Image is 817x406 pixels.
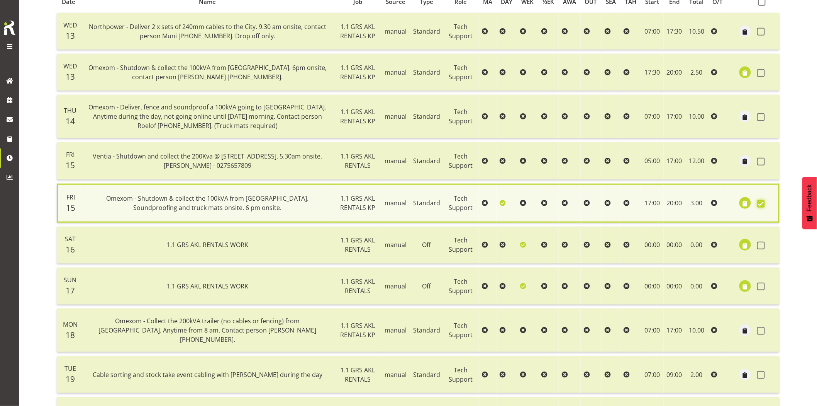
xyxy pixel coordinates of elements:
[64,364,76,373] span: Tue
[641,184,664,223] td: 17:00
[341,277,375,295] span: 1.1 GRS AKL RENTALS
[664,13,685,50] td: 17:30
[410,95,443,138] td: Standard
[685,184,709,223] td: 3.00
[806,184,813,212] span: Feedback
[664,184,685,223] td: 20:00
[341,152,375,170] span: 1.1 GRS AKL RENTALS
[341,107,376,125] span: 1.1 GRS AKL RENTALS KP
[664,356,685,393] td: 09:00
[341,321,376,339] span: 1.1 GRS AKL RENTALS KP
[341,194,376,212] span: 1.1 GRS AKL RENTALS KP
[641,142,664,179] td: 05:00
[664,309,685,352] td: 17:00
[685,356,709,393] td: 2.00
[385,370,407,379] span: manual
[66,329,75,340] span: 18
[63,62,77,70] span: Wed
[685,227,709,264] td: 0.00
[802,177,817,229] button: Feedback - Show survey
[385,157,407,165] span: manual
[685,142,709,179] td: 12.00
[664,142,685,179] td: 17:00
[664,54,685,91] td: 20:00
[410,13,443,50] td: Standard
[66,244,75,255] span: 16
[167,282,248,290] span: 1.1 GRS AKL RENTALS WORK
[385,326,407,334] span: manual
[64,106,77,115] span: Thu
[641,95,664,138] td: 07:00
[449,194,473,212] span: Tech Support
[664,95,685,138] td: 17:00
[410,142,443,179] td: Standard
[449,22,473,40] span: Tech Support
[67,193,75,201] span: Fri
[410,268,443,305] td: Off
[410,309,443,352] td: Standard
[664,268,685,305] td: 00:00
[410,184,443,223] td: Standard
[385,68,407,77] span: manual
[341,22,376,40] span: 1.1 GRS AKL RENTALS KP
[449,107,473,125] span: Tech Support
[88,103,326,130] span: Omexom - Deliver, fence and soundproof a 100kVA going to [GEOGRAPHIC_DATA]. Anytime during the da...
[66,202,76,213] span: 15
[2,19,17,36] img: Rosterit icon logo
[66,285,75,296] span: 17
[641,309,664,352] td: 07:00
[685,54,709,91] td: 2.50
[410,356,443,393] td: Standard
[66,160,75,171] span: 15
[89,22,326,40] span: Northpower - Deliver 2 x sets of 240mm cables to the City. 9.30 am onsite, contact person Muni [P...
[66,71,75,82] span: 13
[93,370,322,379] span: Cable sorting and stock take event cabling with [PERSON_NAME] during the day
[685,13,709,50] td: 10.50
[641,356,664,393] td: 07:00
[341,366,375,384] span: 1.1 GRS AKL RENTALS
[385,241,407,249] span: manual
[449,236,473,254] span: Tech Support
[449,277,473,295] span: Tech Support
[66,116,75,126] span: 14
[385,27,407,36] span: manual
[641,13,664,50] td: 07:00
[449,321,473,339] span: Tech Support
[64,276,77,284] span: Sun
[685,268,709,305] td: 0.00
[410,54,443,91] td: Standard
[641,268,664,305] td: 00:00
[341,236,375,254] span: 1.1 GRS AKL RENTALS
[664,227,685,264] td: 00:00
[88,63,327,81] span: Omexom - Shutdown & collect the 100kVA from [GEOGRAPHIC_DATA]. 6pm onsite, contact person [PERSON...
[410,227,443,264] td: Off
[66,374,75,384] span: 19
[98,317,316,344] span: Omexom - Collect the 200kVA trailer (no cables or fencing) from [GEOGRAPHIC_DATA]. Anytime from 8...
[385,282,407,290] span: manual
[65,235,76,243] span: Sat
[63,21,77,29] span: Wed
[385,112,407,121] span: manual
[66,150,75,159] span: Fri
[385,199,407,207] span: manual
[685,309,709,352] td: 10.00
[106,194,308,212] span: Omexom - Shutdown & collect the 100kVA from [GEOGRAPHIC_DATA]. Soundproofing and truck mats onsit...
[449,152,473,170] span: Tech Support
[685,95,709,138] td: 10.00
[341,63,376,81] span: 1.1 GRS AKL RENTALS KP
[449,63,473,81] span: Tech Support
[641,54,664,91] td: 17:30
[641,227,664,264] td: 00:00
[449,366,473,384] span: Tech Support
[63,320,78,329] span: Mon
[66,30,75,41] span: 13
[93,152,322,170] span: Ventia - Shutdown and collect the 200Kva @ [STREET_ADDRESS]. 5.30am onsite. [PERSON_NAME] - 02756...
[167,241,248,249] span: 1.1 GRS AKL RENTALS WORK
